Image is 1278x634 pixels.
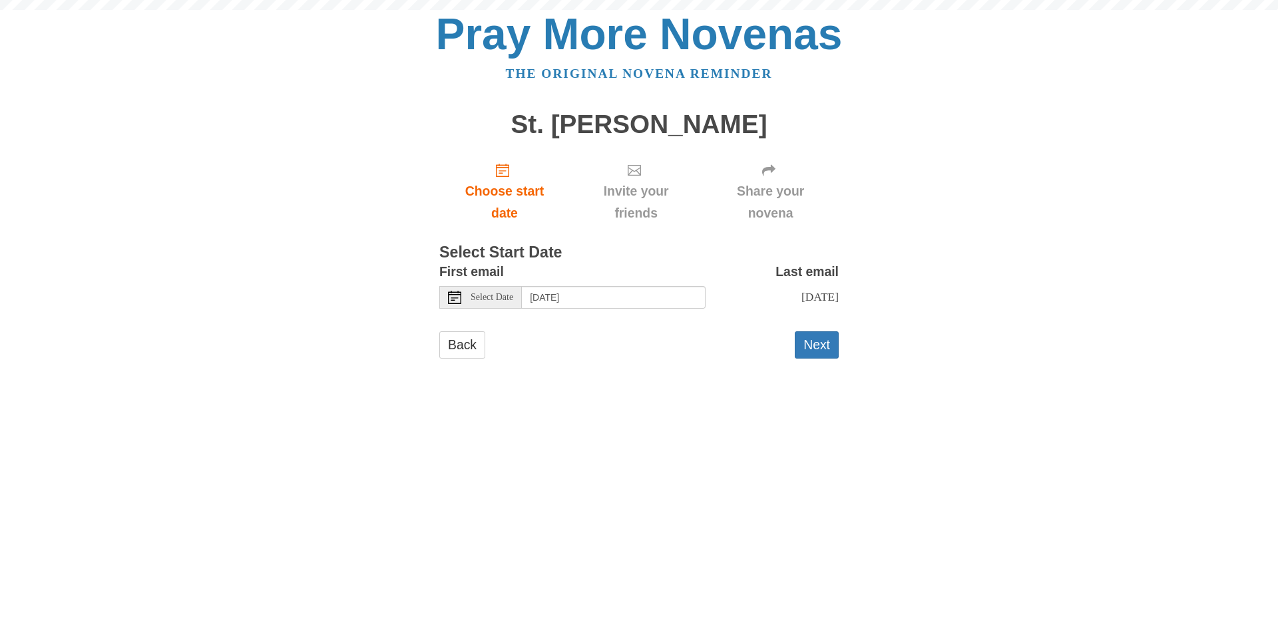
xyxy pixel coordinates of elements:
[506,67,773,80] a: The original novena reminder
[439,331,485,359] a: Back
[471,293,513,302] span: Select Date
[801,290,839,303] span: [DATE]
[439,261,504,283] label: First email
[583,180,689,224] span: Invite your friends
[702,152,839,231] div: Click "Next" to confirm your start date first.
[439,152,570,231] a: Choose start date
[436,9,843,59] a: Pray More Novenas
[716,180,825,224] span: Share your novena
[795,331,839,359] button: Next
[439,244,839,261] h3: Select Start Date
[570,152,702,231] div: Click "Next" to confirm your start date first.
[439,110,839,139] h1: St. [PERSON_NAME]
[775,261,839,283] label: Last email
[453,180,556,224] span: Choose start date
